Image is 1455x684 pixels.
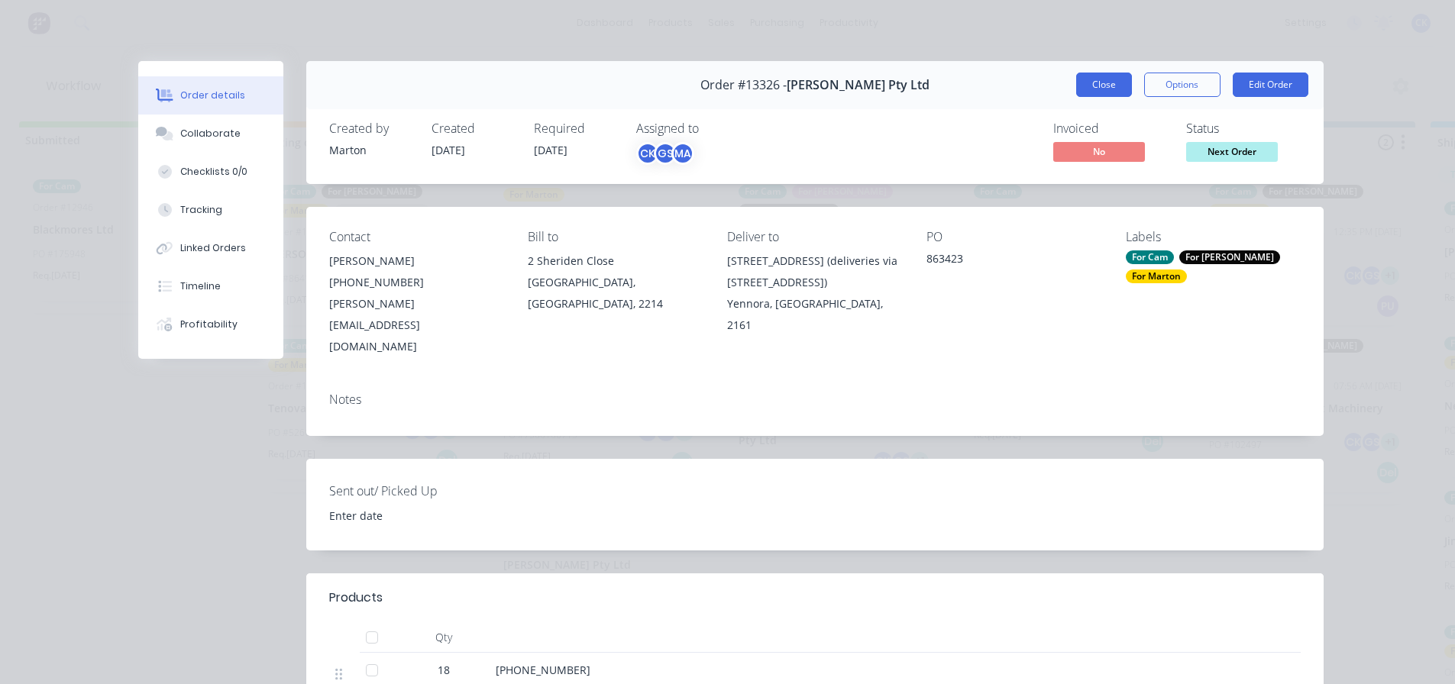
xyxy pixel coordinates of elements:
span: [DATE] [534,143,567,157]
div: [PERSON_NAME][PHONE_NUMBER][PERSON_NAME][EMAIL_ADDRESS][DOMAIN_NAME] [329,250,504,357]
span: Next Order [1186,142,1278,161]
div: PO [926,230,1101,244]
div: Created [432,121,516,136]
div: Required [534,121,618,136]
div: Deliver to [727,230,902,244]
div: Marton [329,142,413,158]
div: CK [636,142,659,165]
div: [STREET_ADDRESS] (deliveries via [STREET_ADDRESS]) [727,250,902,293]
button: Linked Orders [138,229,283,267]
div: GS [654,142,677,165]
div: Invoiced [1053,121,1168,136]
div: Profitability [180,318,238,331]
div: [PHONE_NUMBER] [329,272,504,293]
div: Created by [329,121,413,136]
div: MA [671,142,694,165]
span: Order #13326 - [700,78,787,92]
div: [STREET_ADDRESS] (deliveries via [STREET_ADDRESS])Yennora, [GEOGRAPHIC_DATA], 2161 [727,250,902,336]
span: [PERSON_NAME] Pty Ltd [787,78,930,92]
button: Checklists 0/0 [138,153,283,191]
button: Edit Order [1233,73,1308,97]
div: For Marton [1126,269,1187,283]
span: [DATE] [432,143,465,157]
div: For Cam [1126,250,1174,264]
div: Linked Orders [180,241,246,255]
span: 18 [438,662,450,678]
button: Tracking [138,191,283,229]
span: [PHONE_NUMBER] [496,663,590,677]
input: Enter date [318,504,509,527]
button: Timeline [138,267,283,305]
div: Contact [329,230,504,244]
div: 2 Sheriden Close[GEOGRAPHIC_DATA], [GEOGRAPHIC_DATA], 2214 [528,250,703,315]
div: Status [1186,121,1301,136]
div: [GEOGRAPHIC_DATA], [GEOGRAPHIC_DATA], 2214 [528,272,703,315]
div: [PERSON_NAME][EMAIL_ADDRESS][DOMAIN_NAME] [329,293,504,357]
label: Sent out/ Picked Up [329,482,520,500]
button: Options [1144,73,1221,97]
div: For [PERSON_NAME] [1179,250,1280,264]
div: Yennora, [GEOGRAPHIC_DATA], 2161 [727,293,902,336]
div: [PERSON_NAME] [329,250,504,272]
div: Timeline [180,279,221,293]
button: Close [1076,73,1132,97]
div: Qty [398,622,490,653]
button: Next Order [1186,142,1278,165]
button: CKGSMA [636,142,694,165]
div: Order details [180,89,245,102]
div: 863423 [926,250,1101,272]
div: Notes [329,392,1301,407]
div: Collaborate [180,127,241,140]
button: Order details [138,76,283,115]
div: Products [329,589,383,607]
div: Checklists 0/0 [180,165,247,179]
div: 2 Sheriden Close [528,250,703,272]
div: Bill to [528,230,703,244]
button: Collaborate [138,115,283,153]
div: Tracking [180,203,222,217]
div: Assigned to [636,121,789,136]
button: Profitability [138,305,283,344]
div: Labels [1126,230,1301,244]
span: No [1053,142,1145,161]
